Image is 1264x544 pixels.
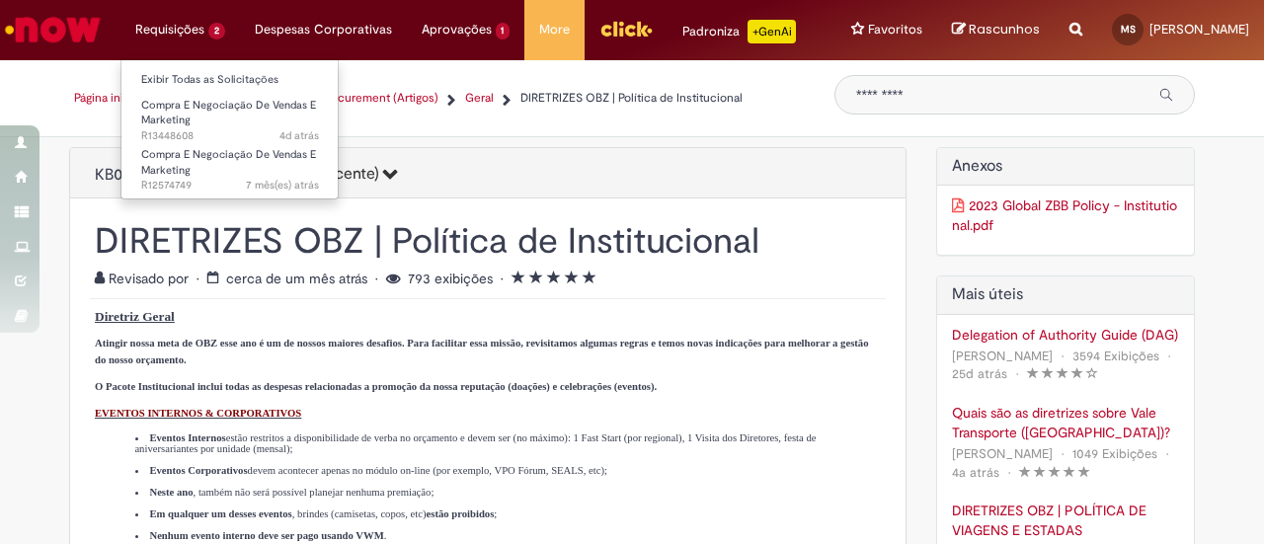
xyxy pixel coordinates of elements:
[512,270,596,287] span: Classificação média do artigo - 5.0 de 5 estrelas
[520,90,743,106] span: DIRETRIZES OBZ | Política de Institucional
[95,381,657,392] strong: O Pacote Institucional inclui todas as despesas relacionadas a promoção da nossa reputação (doaçõ...
[149,508,291,519] strong: Em qualquer um desses eventos
[547,271,561,284] i: 3
[952,348,1053,364] span: [PERSON_NAME]
[1072,445,1157,462] span: 1049 Exibições
[952,158,1180,176] h2: Anexos
[255,20,392,39] span: Despesas Corporativas
[149,487,434,498] span: , também não será possível planejar nenhuma premiação;
[599,14,653,43] img: click_logo_yellow_360x200.png
[952,191,1180,240] ul: Anexos
[529,271,543,284] i: 2
[279,128,319,143] time: 26/08/2025 14:22:01
[95,165,172,185] span: KB0013895
[141,178,319,194] span: R12574749
[952,365,1007,382] span: 25d atrás
[246,178,319,193] time: 27/01/2025 10:12:26
[422,20,492,39] span: Aprovações
[2,10,104,49] img: ServiceNow
[952,365,1007,382] time: 04/08/2025 15:44:51
[427,508,495,519] strong: estão proibidos
[149,432,225,443] strong: Eventos Internos
[208,23,225,39] span: 2
[226,270,367,287] span: cerca de um mês atrás
[682,20,796,43] div: Padroniza
[141,128,319,144] span: R13448608
[539,20,570,39] span: More
[952,325,1180,345] a: Delegation of Authority Guide (DAG)
[95,338,868,365] strong: Atingir nossa meta de OBZ esse ano é um de nossos maiores desafios. Para facilitar essa missão, r...
[375,270,382,287] span: •
[134,432,816,454] span: estão restritos a disponibilidade de verba no orçamento e devem ser (no máximo): 1 Fast Start (po...
[1011,360,1023,387] span: •
[952,286,1180,304] h2: Artigos Mais Úteis
[565,271,579,284] i: 4
[74,90,142,107] a: Página inicial
[226,270,367,287] time: 29/07/2025 17:40:59
[868,20,922,39] span: Favoritos
[121,69,339,91] a: Exibir Todas as Solicitações
[95,309,175,324] strong: Diretriz Geral
[1057,440,1068,467] span: •
[135,20,204,39] span: Requisições
[95,223,881,259] h1: DIRETRIZES OBZ | Política de Institucional
[969,20,1040,39] span: Rascunhos
[1161,440,1173,467] span: •
[952,501,1180,540] a: DIRETRIZES OBZ | POLÍTICA DE VIAGENS E ESTADAS
[952,195,1180,235] a: undefined 2023 Global ZBB Policy - Institutional.pdf
[95,408,301,419] span: EVENTOS INTERNOS & CORPORATIVOS
[583,271,596,284] i: 5
[952,464,999,481] time: 29/10/2021 14:50:07
[149,487,193,498] strong: Neste ano
[197,270,203,287] span: •
[501,270,508,287] span: •
[496,23,511,39] span: 1
[1149,21,1249,38] span: [PERSON_NAME]
[279,128,319,143] span: 4d atrás
[1003,459,1015,486] span: •
[1163,343,1175,369] span: •
[120,59,339,199] ul: Requisições
[1072,348,1159,364] span: 3594 Exibições
[141,98,316,128] span: Compra E Negociação De Vendas E Marketing
[149,508,497,519] span: , brindes (camisetas, copos, etc) ;
[95,270,193,287] span: Revisado por
[320,90,438,107] a: Procurement (Artigos)
[121,144,339,187] a: Aberto R12574749 : Compra E Negociação De Vendas E Marketing
[149,530,386,541] span: .
[149,465,247,476] strong: Eventos Corporativos
[408,270,493,287] span: 793 exibições
[141,147,316,178] span: Compra E Negociação De Vendas E Marketing
[465,90,494,107] a: Geral
[952,21,1040,39] a: Rascunhos
[1121,23,1136,36] span: MS
[952,445,1053,462] span: [PERSON_NAME]
[246,178,319,193] span: 7 mês(es) atrás
[121,95,339,137] a: Aberto R13448608 : Compra E Negociação De Vendas E Marketing
[1057,343,1068,369] span: •
[149,465,607,476] span: devem acontecer apenas no módulo on-line (por exemplo, VPO Fórum, SEALS, etc);
[512,271,525,284] i: 1
[952,464,999,481] span: 4a atrás
[952,403,1180,442] a: Quais são as diretrizes sobre Vale Transporte ([GEOGRAPHIC_DATA])?
[748,20,796,43] p: +GenAi
[149,530,383,541] strong: Nenhum evento interno deve ser pago usando VWM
